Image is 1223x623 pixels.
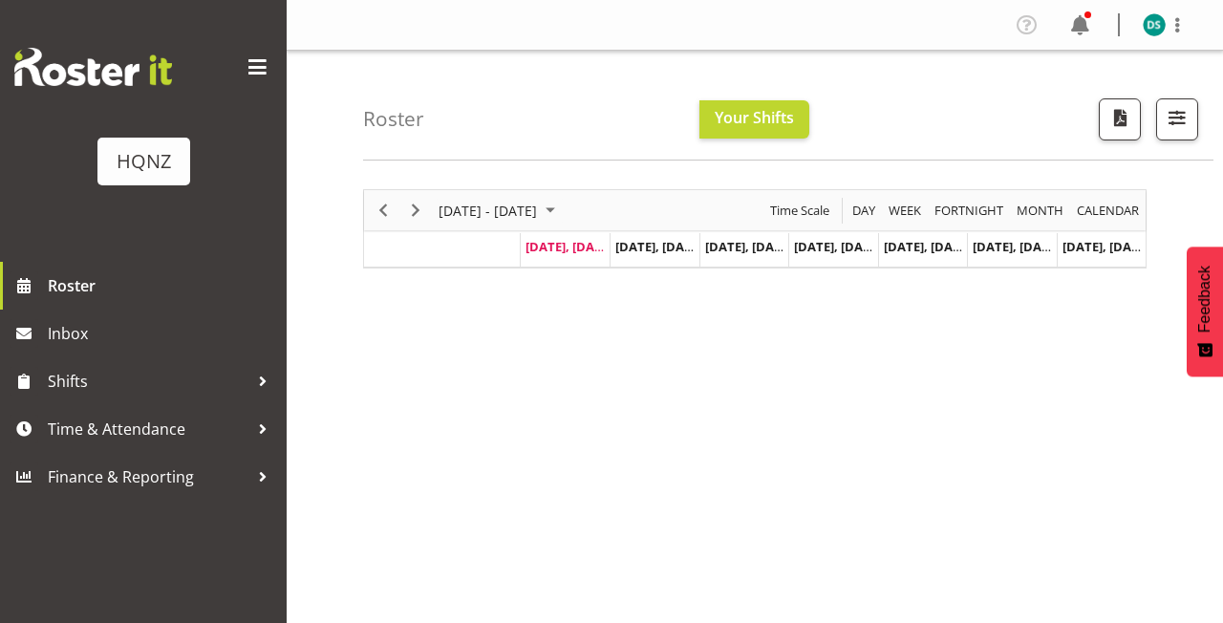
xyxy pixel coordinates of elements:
[715,107,794,128] span: Your Shifts
[48,415,248,443] span: Time & Attendance
[699,100,809,139] button: Your Shifts
[117,147,171,176] div: HQNZ
[14,48,172,86] img: Rosterit website logo
[48,319,277,348] span: Inbox
[1099,98,1141,140] button: Download a PDF of the roster according to the set date range.
[48,367,248,396] span: Shifts
[48,271,277,300] span: Roster
[1143,13,1166,36] img: damian-smuskiewics11615.jpg
[48,462,248,491] span: Finance & Reporting
[1156,98,1198,140] button: Filter Shifts
[1196,266,1213,333] span: Feedback
[363,108,424,130] h4: Roster
[1187,247,1223,376] button: Feedback - Show survey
